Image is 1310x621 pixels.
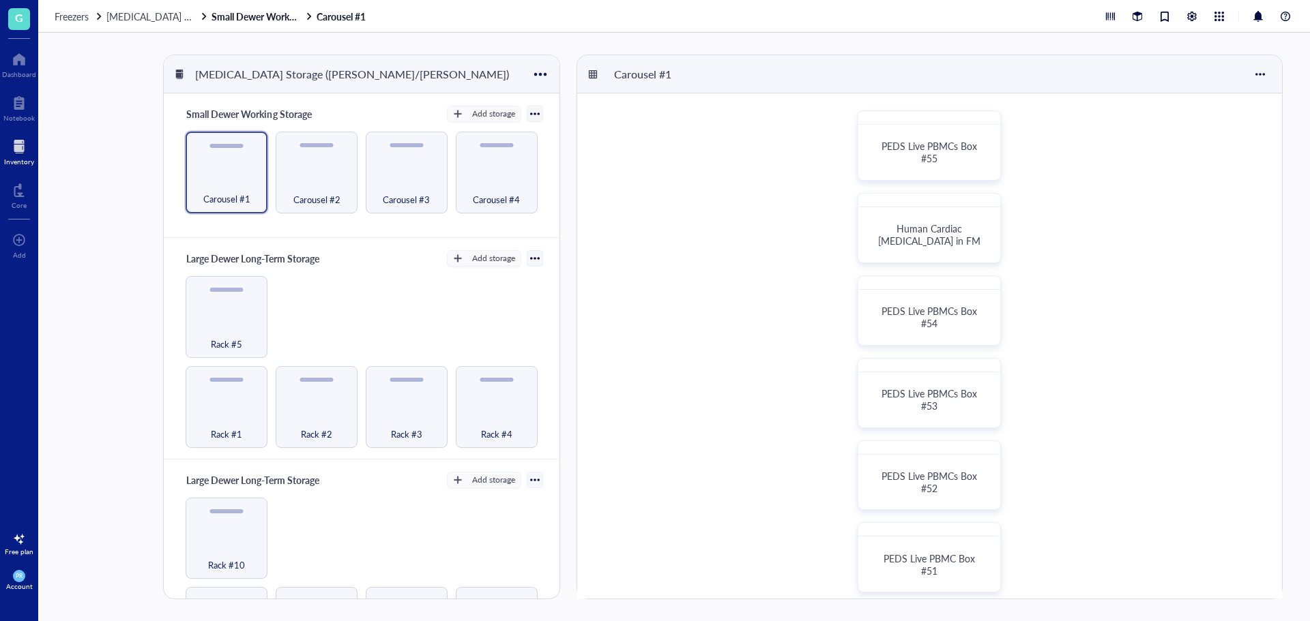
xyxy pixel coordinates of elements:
div: Free plan [5,547,33,556]
div: Add [13,251,26,259]
span: PEDS Live PBMCs Box #53 [882,387,980,412]
span: Carousel #2 [293,192,340,207]
span: Rack #1 [211,427,242,442]
span: Rack #3 [391,427,422,442]
span: Rack #5 [211,337,242,352]
div: [MEDICAL_DATA] Storage ([PERSON_NAME]/[PERSON_NAME]) [189,63,515,86]
div: Carousel #1 [608,63,690,86]
span: [MEDICAL_DATA] Storage ([PERSON_NAME]/[PERSON_NAME]) [106,10,379,23]
a: [MEDICAL_DATA] Storage ([PERSON_NAME]/[PERSON_NAME]) [106,10,209,22]
div: Large Dewer Long-Term Storage [180,470,325,489]
div: Add storage [472,252,515,264]
span: Rack #4 [481,427,512,442]
span: PEDS Live PBMCs Box #55 [882,139,980,165]
div: Large Dewer Long-Term Storage [180,249,325,268]
span: Carousel #1 [203,192,250,207]
button: Add storage [447,250,521,267]
div: Small Dewer Working Storage [180,104,317,123]
div: Add storage [472,474,515,486]
button: Add storage [447,106,521,122]
span: PR [16,573,23,579]
div: Account [6,582,33,590]
a: Inventory [4,136,34,166]
span: Freezers [55,10,89,23]
a: Notebook [3,92,35,122]
a: Freezers [55,10,104,22]
a: Core [12,179,27,209]
span: G [15,9,23,26]
a: Small Dewer Working StorageCarousel #1 [212,10,368,22]
span: PEDS Live PBMCs Box #52 [882,469,980,495]
div: Dashboard [2,70,36,78]
span: PEDS Live PBMCs Box #54 [882,304,980,330]
span: Human Cardiac [MEDICAL_DATA] in FM [878,222,980,247]
span: Carousel #3 [383,192,430,207]
span: PEDS Live PBMC Box #51 [884,551,978,577]
div: Core [12,201,27,209]
a: Dashboard [2,48,36,78]
div: Notebook [3,114,35,122]
div: Inventory [4,157,34,166]
span: Carousel #4 [473,192,520,207]
button: Add storage [447,472,521,488]
span: Rack #2 [301,427,332,442]
span: Rack #10 [208,558,245,573]
div: Add storage [472,108,515,120]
